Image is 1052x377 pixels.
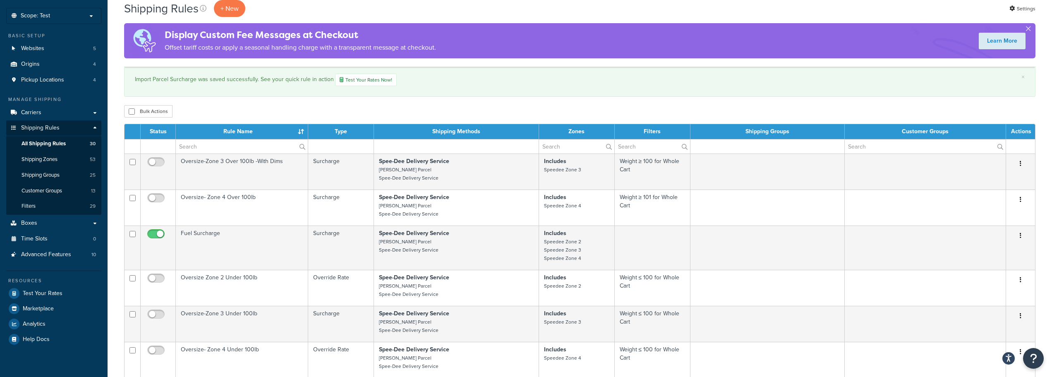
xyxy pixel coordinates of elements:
[544,166,581,173] small: Speedee Zone 3
[615,124,691,139] th: Filters
[544,202,581,209] small: Speedee Zone 4
[6,105,101,120] a: Carriers
[308,306,374,342] td: Surcharge
[379,229,449,238] strong: Spee-Dee Delivery Service
[21,220,37,227] span: Boxes
[308,190,374,226] td: Surcharge
[544,309,566,318] strong: Includes
[6,277,101,284] div: Resources
[6,152,101,167] a: Shipping Zones 53
[6,57,101,72] li: Origins
[93,235,96,243] span: 0
[379,202,439,218] small: [PERSON_NAME] Parcel Spee-Dee Delivery Service
[544,273,566,282] strong: Includes
[544,157,566,166] strong: Includes
[544,282,581,290] small: Speedee Zone 2
[90,203,96,210] span: 29
[6,72,101,88] a: Pickup Locations 4
[176,139,308,154] input: Search
[21,125,60,132] span: Shipping Rules
[6,120,101,136] a: Shipping Rules
[615,139,690,154] input: Search
[544,238,581,262] small: Speedee Zone 2 Speedee Zone 3 Speedee Zone 4
[379,345,449,354] strong: Spee-Dee Delivery Service
[379,354,439,370] small: [PERSON_NAME] Parcel Spee-Dee Delivery Service
[6,301,101,316] li: Marketplace
[6,41,101,56] li: Websites
[6,286,101,301] li: Test Your Rates
[176,270,308,306] td: Oversize Zone 2 Under 100lb
[91,251,96,258] span: 10
[335,74,397,86] a: Test Your Rates Now!
[6,168,101,183] a: Shipping Groups 25
[6,32,101,39] div: Basic Setup
[308,270,374,306] td: Override Rate
[22,156,58,163] span: Shipping Zones
[379,166,439,182] small: [PERSON_NAME] Parcel Spee-Dee Delivery Service
[124,105,173,118] button: Bulk Actions
[379,309,449,318] strong: Spee-Dee Delivery Service
[93,45,96,52] span: 5
[6,183,101,199] li: Customer Groups
[1023,348,1044,369] button: Open Resource Center
[1009,3,1035,14] a: Settings
[6,247,101,262] li: Advanced Features
[379,193,449,202] strong: Spee-Dee Delivery Service
[176,306,308,342] td: Oversize-Zone 3 Under 100lb
[539,124,615,139] th: Zones
[379,157,449,166] strong: Spee-Dee Delivery Service
[544,345,566,354] strong: Includes
[23,321,46,328] span: Analytics
[91,187,96,195] span: 13
[6,183,101,199] a: Customer Groups 13
[845,139,1006,154] input: Search
[6,168,101,183] li: Shipping Groups
[23,290,62,297] span: Test Your Rates
[165,42,436,53] p: Offset tariff costs or apply a seasonal handling charge with a transparent message at checkout.
[6,57,101,72] a: Origins 4
[93,77,96,84] span: 4
[6,216,101,231] a: Boxes
[135,74,1025,86] div: Import Parcel Surcharge was saved successfully. See your quick rule in action
[176,226,308,270] td: Fuel Surcharge
[21,235,48,243] span: Time Slots
[544,318,581,326] small: Speedee Zone 3
[379,282,439,298] small: [PERSON_NAME] Parcel Spee-Dee Delivery Service
[615,306,691,342] td: Weight ≤ 100 for Whole Cart
[22,187,62,195] span: Customer Groups
[1006,124,1035,139] th: Actions
[21,251,71,258] span: Advanced Features
[6,152,101,167] li: Shipping Zones
[308,226,374,270] td: Surcharge
[544,229,566,238] strong: Includes
[379,318,439,334] small: [PERSON_NAME] Parcel Spee-Dee Delivery Service
[23,305,54,312] span: Marketplace
[374,124,539,139] th: Shipping Methods
[1021,74,1025,80] a: ×
[141,124,176,139] th: Status
[539,139,614,154] input: Search
[90,172,96,179] span: 25
[6,332,101,347] li: Help Docs
[21,77,64,84] span: Pickup Locations
[6,136,101,151] li: All Shipping Rules
[6,41,101,56] a: Websites 5
[6,120,101,215] li: Shipping Rules
[176,190,308,226] td: Oversize- Zone 4 Over 100lb
[615,154,691,190] td: Weight ≥ 100 for Whole Cart
[6,72,101,88] li: Pickup Locations
[165,28,436,42] h4: Display Custom Fee Messages at Checkout
[979,33,1026,49] a: Learn More
[23,336,50,343] span: Help Docs
[308,154,374,190] td: Surcharge
[6,96,101,103] div: Manage Shipping
[176,154,308,190] td: Oversize-Zone 3 Over 100lb -With Dims
[6,231,101,247] a: Time Slots 0
[544,193,566,202] strong: Includes
[6,231,101,247] li: Time Slots
[6,247,101,262] a: Advanced Features 10
[22,140,66,147] span: All Shipping Rules
[379,238,439,254] small: [PERSON_NAME] Parcel Spee-Dee Delivery Service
